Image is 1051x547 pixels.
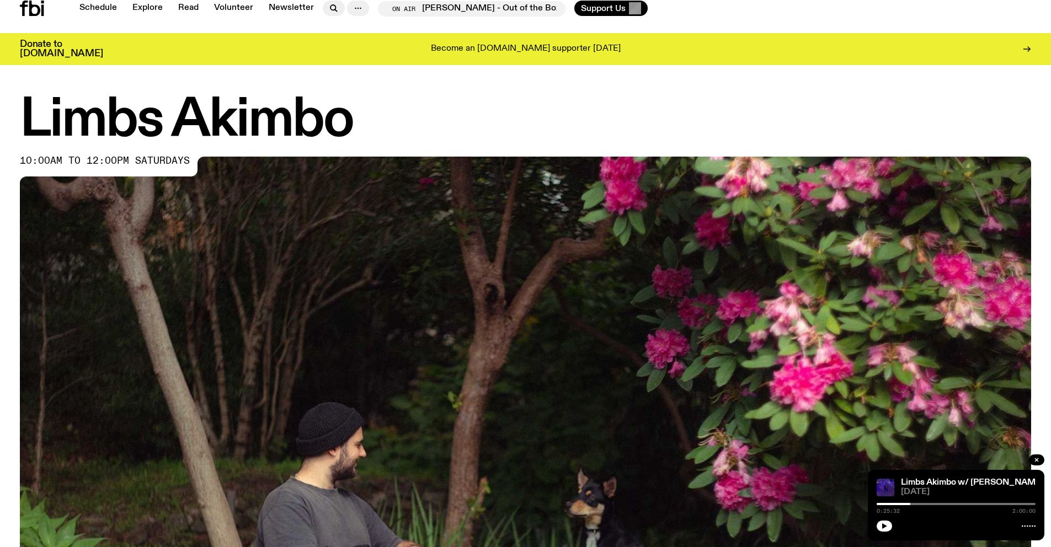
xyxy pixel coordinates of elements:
a: Limbs Akimbo w/ [PERSON_NAME] [901,478,1044,487]
h3: Donate to [DOMAIN_NAME] [20,40,103,58]
span: [PERSON_NAME] - Out of the Box [422,4,561,14]
a: Newsletter [262,1,321,16]
a: Volunteer [207,1,260,16]
p: Become an [DOMAIN_NAME] supporter [DATE] [431,44,621,54]
h1: Limbs Akimbo [20,96,1031,146]
button: On Air[PERSON_NAME] - Out of the Box [378,1,565,17]
span: 2:00:00 [1012,508,1036,514]
span: On Air [392,5,415,12]
span: 0:25:32 [877,508,900,514]
span: [DATE] [901,488,1036,496]
span: 10:00am to 12:00pm saturdays [20,157,190,165]
span: Support Us [581,3,626,13]
a: Explore [126,1,169,16]
a: Read [172,1,205,16]
a: Schedule [73,1,124,16]
button: Support Us [574,1,648,16]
